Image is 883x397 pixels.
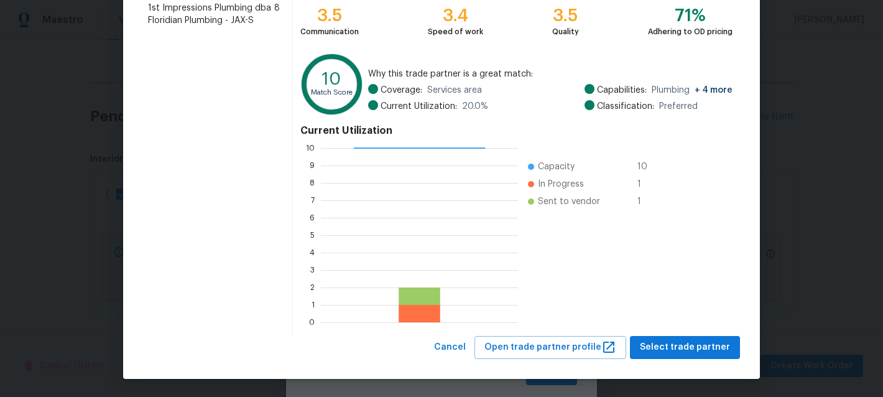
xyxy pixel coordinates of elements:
text: 3 [310,266,315,274]
span: 1 [637,178,657,190]
div: 3.5 [552,9,579,22]
span: Current Utilization: [381,100,457,113]
span: 1st Impressions Plumbing dba Floridian Plumbing - JAX-S [148,2,274,27]
text: 6 [310,214,315,222]
div: Speed of work [428,26,483,38]
div: Quality [552,26,579,38]
span: Capabilities: [597,84,647,96]
text: 7 [311,197,315,204]
h4: Current Utilization [300,124,733,137]
div: 3.5 [300,9,359,22]
span: Sent to vendor [538,195,600,208]
span: Open trade partner profile [484,340,616,355]
span: Why this trade partner is a great match: [368,68,733,80]
div: 71% [648,9,733,22]
span: Classification: [597,100,654,113]
text: 1 [312,301,315,309]
text: 0 [309,319,315,326]
text: Match Score [311,89,353,96]
button: Open trade partner profile [474,336,626,359]
text: 10 [322,70,341,88]
span: Coverage: [381,84,422,96]
text: 2 [310,284,315,291]
span: In Progress [538,178,584,190]
span: 10 [637,161,657,173]
button: Cancel [429,336,471,359]
span: 20.0 % [462,100,488,113]
span: Preferred [659,100,698,113]
span: 1 [637,195,657,208]
span: Plumbing [652,84,733,96]
span: Services area [427,84,482,96]
span: Capacity [538,161,575,173]
text: 10 [306,144,315,152]
text: 4 [310,249,315,256]
div: Communication [300,26,359,38]
text: 9 [310,162,315,169]
span: Select trade partner [640,340,730,355]
span: 8 [274,2,280,27]
div: Adhering to OD pricing [648,26,733,38]
button: Select trade partner [630,336,740,359]
text: 5 [310,231,315,239]
div: 3.4 [428,9,483,22]
span: Cancel [434,340,466,355]
text: 8 [310,179,315,187]
span: + 4 more [695,86,733,95]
